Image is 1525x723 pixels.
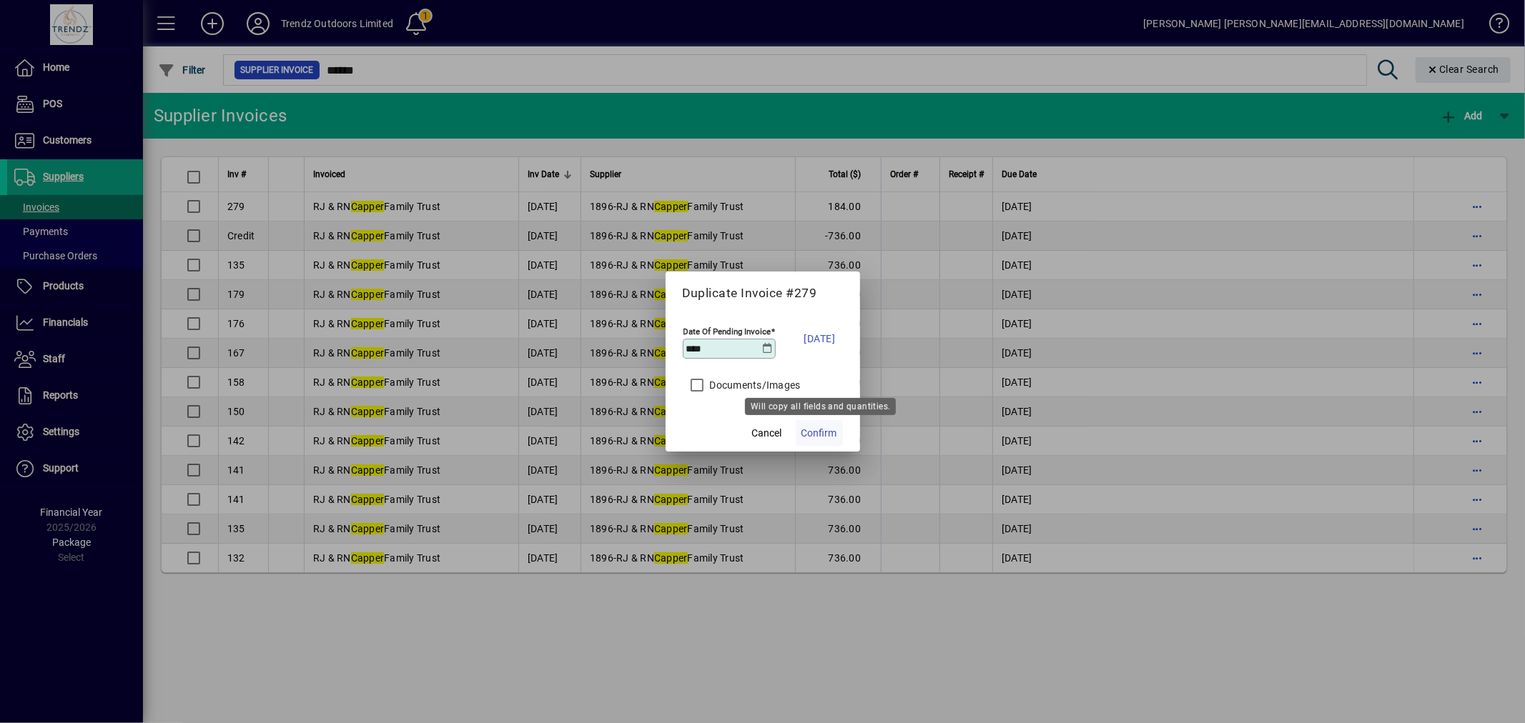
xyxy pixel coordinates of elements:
[745,398,896,415] div: Will copy all fields and quantities.
[796,420,843,446] button: Confirm
[801,426,837,441] span: Confirm
[707,378,801,392] label: Documents/Images
[683,326,771,336] mat-label: Date Of Pending Invoice
[683,286,843,301] h5: Duplicate Invoice #279
[797,321,843,356] button: [DATE]
[744,420,790,446] button: Cancel
[752,426,782,441] span: Cancel
[804,330,836,347] span: [DATE]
